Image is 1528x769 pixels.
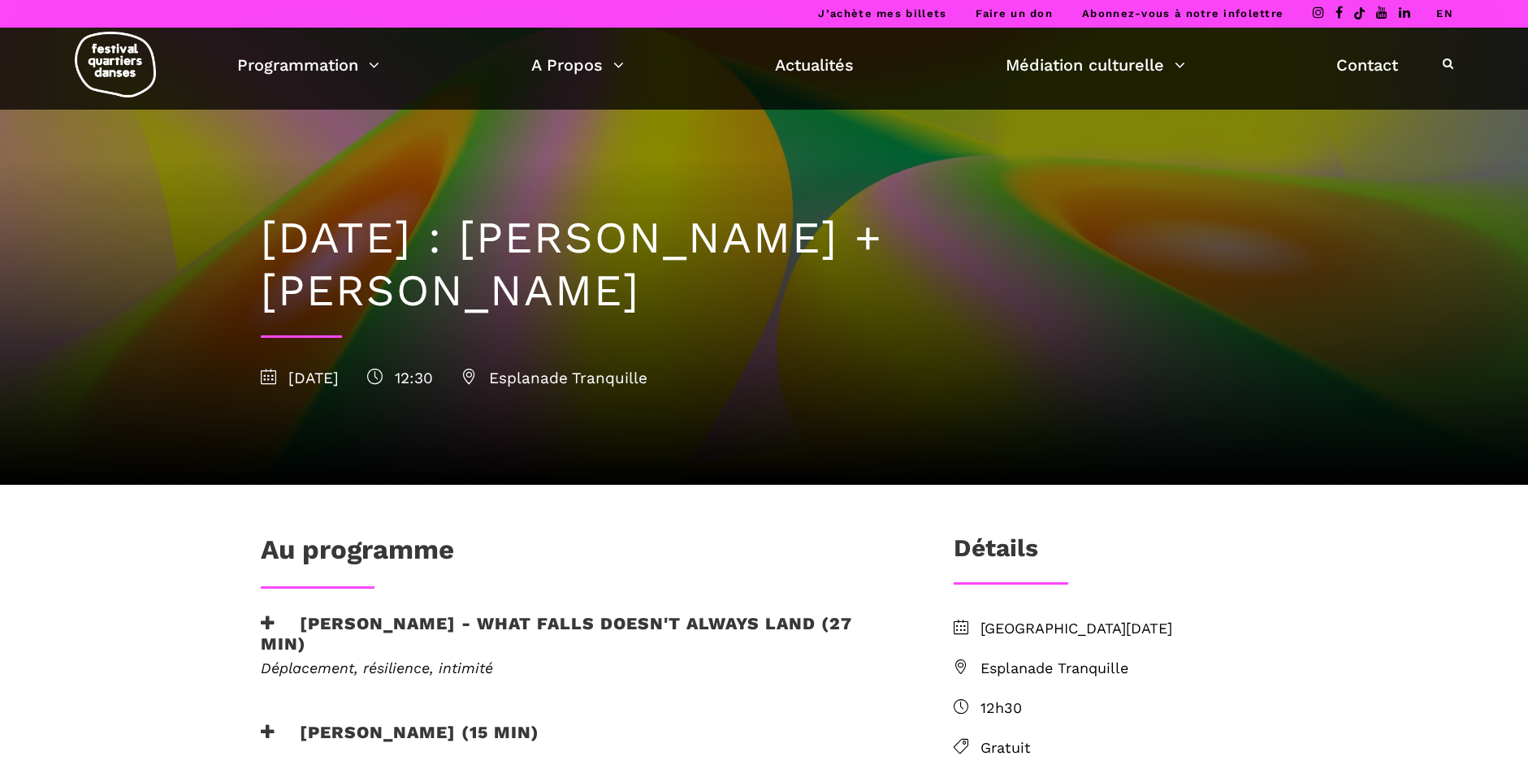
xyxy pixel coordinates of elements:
a: EN [1436,7,1453,19]
a: A Propos [531,51,624,79]
h3: [PERSON_NAME] - What Falls Doesn't Always Land (27 min) [261,613,901,654]
h1: Au programme [261,534,454,574]
h1: [DATE] : [PERSON_NAME] + [PERSON_NAME] [261,212,1268,318]
span: 12h30 [980,697,1268,720]
span: [GEOGRAPHIC_DATA][DATE] [980,617,1268,641]
a: Programmation [237,51,379,79]
a: Abonnez-vous à notre infolettre [1082,7,1283,19]
span: 12:30 [367,369,433,387]
em: Déplacement, résilience, intimité [261,659,493,676]
h3: [PERSON_NAME] (15 min) [261,722,539,763]
a: Médiation culturelle [1006,51,1185,79]
span: [DATE] [261,369,339,387]
span: Gratuit [980,737,1268,760]
a: Actualités [775,51,854,79]
span: Esplanade Tranquille [980,657,1268,680]
img: logo-fqd-med [75,32,156,97]
h3: Détails [954,534,1038,574]
a: J’achète mes billets [818,7,946,19]
a: Faire un don [976,7,1053,19]
span: Esplanade Tranquille [461,369,647,387]
a: Contact [1336,51,1398,79]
